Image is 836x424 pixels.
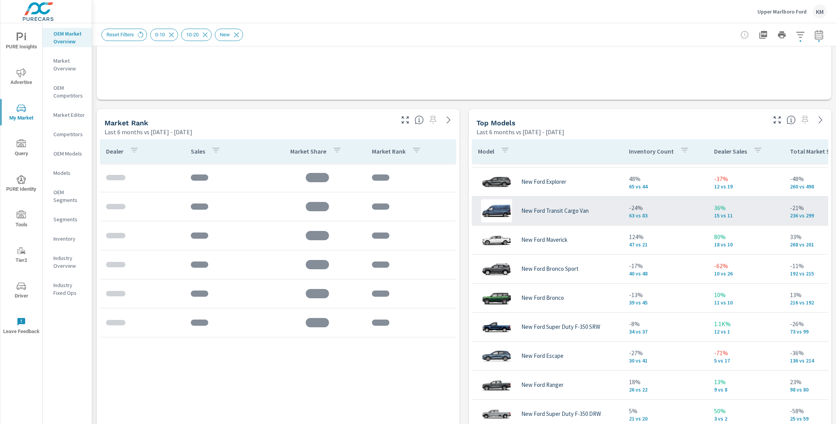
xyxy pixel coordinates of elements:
[481,228,512,251] img: glamour
[53,169,86,177] p: Models
[53,254,86,270] p: Industry Overview
[629,270,702,277] p: 40 vs 48
[43,109,92,121] div: Market Editor
[399,114,411,126] button: Make Fullscreen
[629,415,702,422] p: 21 vs 20
[43,82,92,101] div: OEM Competitors
[3,104,40,123] span: My Market
[714,147,747,155] p: Dealer Sales
[714,203,778,212] p: 36%
[53,111,86,119] p: Market Editor
[629,147,674,155] p: Inventory Count
[101,29,147,41] div: Reset Filters
[102,32,139,38] span: Reset Filters
[629,319,702,328] p: -8%
[3,282,40,301] span: Driver
[521,265,579,272] p: New Ford Bronco Sport
[786,115,796,125] span: Find the biggest opportunities within your model lineup nationwide. [Source: Market registration ...
[372,147,406,155] p: Market Rank
[43,55,92,74] div: Market Overview
[629,299,702,306] p: 39 vs 45
[629,174,702,183] p: 48%
[182,32,203,38] span: 10-20
[714,319,778,328] p: 1.1K%
[104,119,148,127] h5: Market Rank
[3,246,40,265] span: Tier2
[191,147,205,155] p: Sales
[814,114,827,126] a: See more details in report
[811,27,827,43] button: Select Date Range
[629,406,702,415] p: 5%
[793,27,808,43] button: Apply Filters
[53,30,86,45] p: OEM Market Overview
[53,235,86,243] p: Inventory
[481,170,512,193] img: glamour
[521,323,600,330] p: New Ford Super Duty F-350 SRW
[714,328,778,335] p: 12 vs 1
[714,299,778,306] p: 11 vs 10
[3,139,40,158] span: Query
[104,127,192,137] p: Last 6 months vs [DATE] - [DATE]
[3,210,40,229] span: Tools
[43,148,92,159] div: OEM Models
[714,183,778,190] p: 12 vs 19
[478,147,494,155] p: Model
[771,114,783,126] button: Make Fullscreen
[714,406,778,415] p: 50%
[43,28,92,47] div: OEM Market Overview
[53,188,86,204] p: OEM Segments
[150,29,178,41] div: 0-10
[714,386,778,393] p: 9 vs 8
[521,381,564,388] p: New Ford Ranger
[521,294,564,301] p: New Ford Bronco
[714,290,778,299] p: 10%
[629,232,702,241] p: 124%
[521,410,601,417] p: New Ford Super Duty F-350 DRW
[799,114,811,126] span: Select a preset comparison range to save this widget
[714,270,778,277] p: 10 vs 26
[3,32,40,51] span: PURE Insights
[521,207,589,214] p: New Ford Transit Cargo Van
[151,32,170,38] span: 0-10
[521,236,567,243] p: New Ford Maverick
[629,357,702,364] p: 30 vs 41
[43,233,92,244] div: Inventory
[714,212,778,219] p: 15 vs 11
[629,241,702,248] p: 47 vs 21
[629,348,702,357] p: -27%
[415,115,424,125] span: Market Rank shows you how you rank, in terms of sales, to other dealerships in your market. “Mark...
[521,178,566,185] p: New Ford Explorer
[629,203,702,212] p: -24%
[53,57,86,72] p: Market Overview
[481,257,512,280] img: glamour
[442,114,455,126] a: See more details in report
[481,373,512,397] img: glamour
[629,183,702,190] p: 65 vs 44
[476,119,516,127] h5: Top Models
[43,214,92,225] div: Segments
[215,32,235,38] span: New
[714,241,778,248] p: 18 vs 10
[629,328,702,335] p: 34 vs 37
[0,23,42,344] div: nav menu
[43,252,92,272] div: Industry Overview
[106,147,123,155] p: Dealer
[714,348,778,357] p: -71%
[714,232,778,241] p: 80%
[629,261,702,270] p: -17%
[714,174,778,183] p: -37%
[53,215,86,223] p: Segments
[774,27,790,43] button: Print Report
[53,130,86,138] p: Competitors
[427,114,439,126] span: Select a preset comparison range to save this widget
[481,315,512,339] img: glamour
[43,279,92,299] div: Industry Fixed Ops
[813,5,827,19] div: KM
[755,27,771,43] button: "Export Report to PDF"
[53,84,86,99] p: OEM Competitors
[629,377,702,386] p: 18%
[53,281,86,297] p: Industry Fixed Ops
[714,415,778,422] p: 3 vs 2
[629,212,702,219] p: 63 vs 83
[53,150,86,157] p: OEM Models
